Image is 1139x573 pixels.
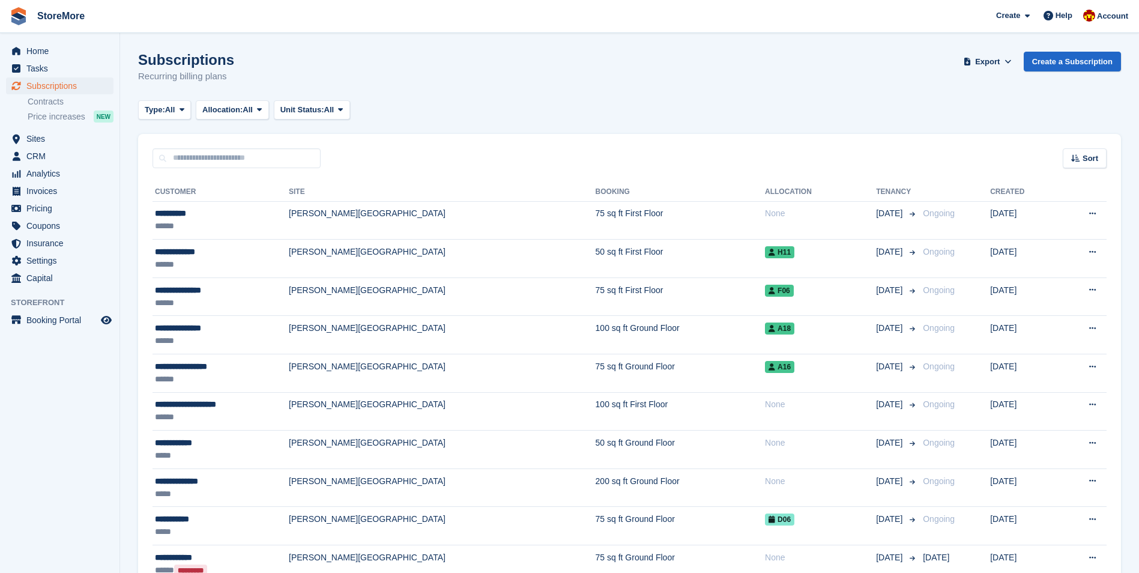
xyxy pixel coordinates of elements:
td: [PERSON_NAME][GEOGRAPHIC_DATA] [289,507,596,545]
a: menu [6,43,113,59]
div: NEW [94,111,113,123]
span: Ongoing [923,514,955,524]
span: Type: [145,104,165,116]
span: All [165,104,175,116]
td: 75 sq ft First Floor [596,277,765,316]
td: [PERSON_NAME][GEOGRAPHIC_DATA] [289,201,596,240]
span: Ongoing [923,285,955,295]
span: Allocation: [202,104,243,116]
span: Coupons [26,217,98,234]
span: Insurance [26,235,98,252]
td: [PERSON_NAME][GEOGRAPHIC_DATA] [289,431,596,469]
span: Booking Portal [26,312,98,329]
div: None [765,475,876,488]
td: 100 sq ft First Floor [596,392,765,431]
span: Account [1097,10,1128,22]
td: [PERSON_NAME][GEOGRAPHIC_DATA] [289,316,596,354]
td: [DATE] [990,354,1057,393]
a: menu [6,200,113,217]
span: [DATE] [876,475,905,488]
span: Help [1056,10,1072,22]
td: [DATE] [990,507,1057,545]
span: [DATE] [923,553,949,562]
span: Subscriptions [26,77,98,94]
td: [PERSON_NAME][GEOGRAPHIC_DATA] [289,468,596,507]
button: Type: All [138,100,191,120]
img: Store More Team [1083,10,1095,22]
span: Ongoing [923,247,955,256]
td: [DATE] [990,316,1057,354]
a: StoreMore [32,6,89,26]
span: [DATE] [876,551,905,564]
span: [DATE] [876,322,905,335]
th: Booking [596,183,765,202]
span: Ongoing [923,362,955,371]
a: menu [6,77,113,94]
span: H11 [765,246,794,258]
div: None [765,551,876,564]
span: Ongoing [923,323,955,333]
span: A16 [765,361,794,373]
span: Capital [26,270,98,286]
div: None [765,207,876,220]
td: [PERSON_NAME][GEOGRAPHIC_DATA] [289,354,596,393]
td: [DATE] [990,431,1057,469]
td: [PERSON_NAME][GEOGRAPHIC_DATA] [289,392,596,431]
a: Preview store [99,313,113,327]
th: Tenancy [876,183,918,202]
span: Unit Status: [280,104,324,116]
span: Ongoing [923,399,955,409]
div: None [765,437,876,449]
a: menu [6,165,113,182]
td: 100 sq ft Ground Floor [596,316,765,354]
td: [PERSON_NAME][GEOGRAPHIC_DATA] [289,277,596,316]
div: None [765,398,876,411]
td: [PERSON_NAME][GEOGRAPHIC_DATA] [289,240,596,278]
span: [DATE] [876,437,905,449]
a: menu [6,270,113,286]
span: Invoices [26,183,98,199]
span: Settings [26,252,98,269]
button: Allocation: All [196,100,269,120]
span: Create [996,10,1020,22]
h1: Subscriptions [138,52,234,68]
span: F06 [765,285,794,297]
a: Price increases NEW [28,110,113,123]
span: Ongoing [923,438,955,447]
td: 75 sq ft First Floor [596,201,765,240]
a: menu [6,217,113,234]
span: D06 [765,514,794,526]
span: [DATE] [876,360,905,373]
span: Sites [26,130,98,147]
a: menu [6,312,113,329]
span: Ongoing [923,476,955,486]
span: [DATE] [876,207,905,220]
a: menu [6,235,113,252]
th: Created [990,183,1057,202]
p: Recurring billing plans [138,70,234,83]
th: Allocation [765,183,876,202]
a: menu [6,252,113,269]
a: menu [6,148,113,165]
th: Customer [153,183,289,202]
td: 75 sq ft Ground Floor [596,507,765,545]
span: Sort [1083,153,1098,165]
span: A18 [765,323,794,335]
a: Contracts [28,96,113,108]
span: Ongoing [923,208,955,218]
td: 75 sq ft Ground Floor [596,354,765,393]
td: [DATE] [990,277,1057,316]
span: Export [975,56,1000,68]
span: [DATE] [876,284,905,297]
a: menu [6,130,113,147]
td: [DATE] [990,468,1057,507]
span: All [243,104,253,116]
td: [DATE] [990,240,1057,278]
span: Price increases [28,111,85,123]
button: Export [961,52,1014,71]
a: menu [6,60,113,77]
a: menu [6,183,113,199]
img: stora-icon-8386f47178a22dfd0bd8f6a31ec36ba5ce8667c1dd55bd0f319d3a0aa187defe.svg [10,7,28,25]
a: Create a Subscription [1024,52,1121,71]
td: 50 sq ft First Floor [596,240,765,278]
